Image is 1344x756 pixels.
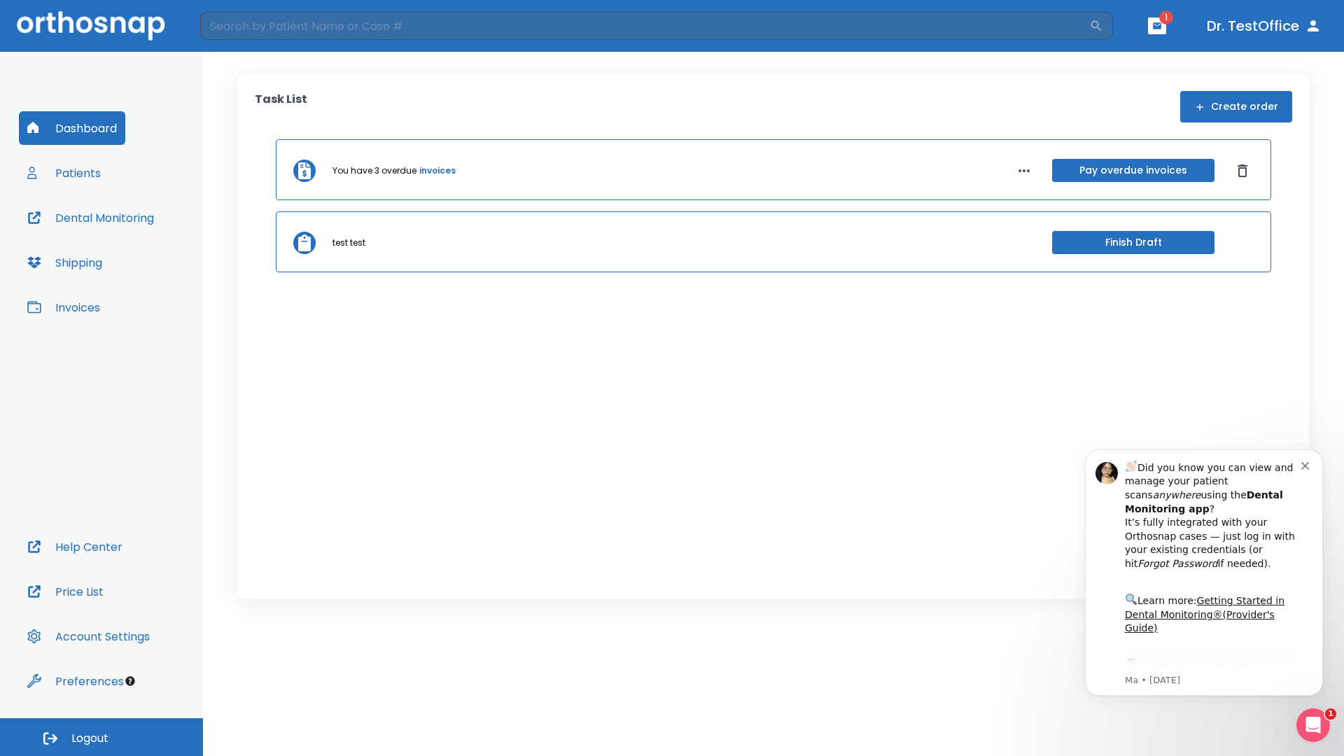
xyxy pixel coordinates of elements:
[1052,231,1214,254] button: Finish Draft
[332,237,365,249] p: test test
[1231,160,1254,182] button: Dismiss
[124,675,136,687] div: Tooltip anchor
[61,232,185,257] a: App Store
[332,164,416,177] p: You have 3 overdue
[61,246,237,258] p: Message from Ma, sent 2w ago
[19,619,158,653] button: Account Settings
[1064,428,1344,718] iframe: Intercom notifications message
[19,664,132,698] button: Preferences
[19,575,112,608] button: Price List
[200,12,1089,40] input: Search by Patient Name or Case #
[71,731,108,746] span: Logout
[17,11,165,40] img: Orthosnap
[19,530,131,563] button: Help Center
[237,30,248,41] button: Dismiss notification
[61,228,237,300] div: Download the app: | ​ Let us know if you need help getting started!
[1201,13,1327,38] button: Dr. TestOffice
[1296,708,1330,742] iframe: Intercom live chat
[19,246,111,279] button: Shipping
[1180,91,1292,122] button: Create order
[1159,10,1173,24] span: 1
[19,156,109,190] button: Patients
[419,164,456,177] a: invoices
[19,201,162,234] button: Dental Monitoring
[19,111,125,145] button: Dashboard
[255,91,307,122] p: Task List
[1052,159,1214,182] button: Pay overdue invoices
[1325,708,1336,720] span: 1
[19,290,108,324] button: Invoices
